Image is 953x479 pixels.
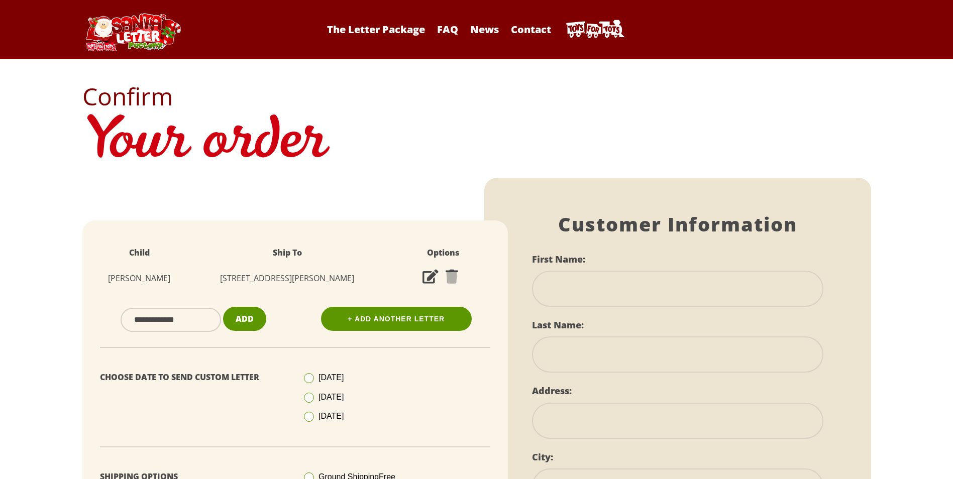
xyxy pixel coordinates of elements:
span: [DATE] [319,393,344,401]
td: [STREET_ADDRESS][PERSON_NAME] [186,265,389,292]
h1: Your order [82,108,871,178]
th: Options [388,241,497,265]
iframe: Opens a widget where you can find more information [889,449,943,474]
label: City: [532,451,553,463]
th: Child [92,241,186,265]
img: Santa Letter Logo [82,13,183,51]
p: Choose Date To Send Custom Letter [100,370,288,385]
th: Ship To [186,241,389,265]
span: Add [236,313,254,324]
a: FAQ [432,23,463,36]
a: The Letter Package [322,23,430,36]
td: [PERSON_NAME] [92,265,186,292]
h1: Customer Information [532,213,823,236]
a: News [465,23,504,36]
a: Contact [506,23,556,36]
label: Address: [532,385,572,397]
a: + Add Another Letter [321,307,472,331]
label: Last Name: [532,319,584,331]
span: [DATE] [319,373,344,382]
label: First Name: [532,253,585,265]
span: [DATE] [319,412,344,420]
h2: Confirm [82,84,871,108]
button: Add [223,307,266,331]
